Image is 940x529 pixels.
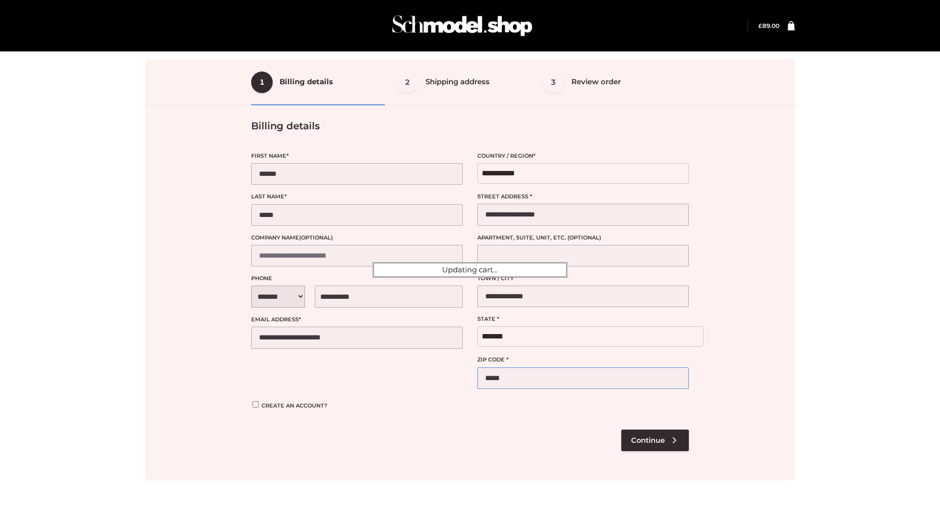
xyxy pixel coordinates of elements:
a: £89.00 [758,22,779,29]
bdi: 89.00 [758,22,779,29]
span: £ [758,22,762,29]
div: Updating cart... [373,262,567,278]
img: Schmodel Admin 964 [389,6,536,45]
